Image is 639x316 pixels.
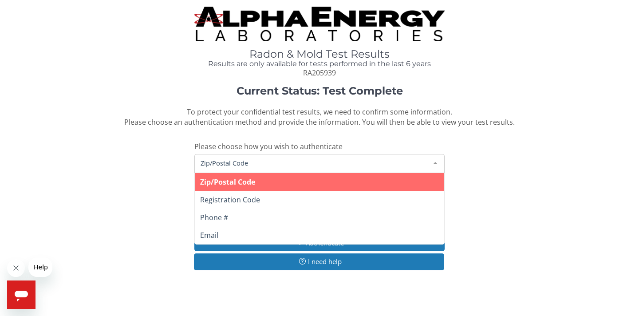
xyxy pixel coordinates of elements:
[194,7,445,41] img: TightCrop.jpg
[200,195,260,205] span: Registration Code
[194,253,444,270] button: I need help
[303,68,336,78] span: RA205939
[200,177,255,187] span: Zip/Postal Code
[124,107,515,127] span: To protect your confidential test results, we need to confirm some information. Please choose an ...
[194,60,445,68] h4: Results are only available for tests performed in the last 6 years
[194,48,445,60] h1: Radon & Mold Test Results
[7,259,25,277] iframe: Close message
[237,84,403,97] strong: Current Status: Test Complete
[28,257,52,277] iframe: Message from company
[200,230,218,240] span: Email
[200,213,228,222] span: Phone #
[198,158,426,168] span: Zip/Postal Code
[7,280,35,309] iframe: Button to launch messaging window
[194,142,343,151] span: Please choose how you wish to authenticate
